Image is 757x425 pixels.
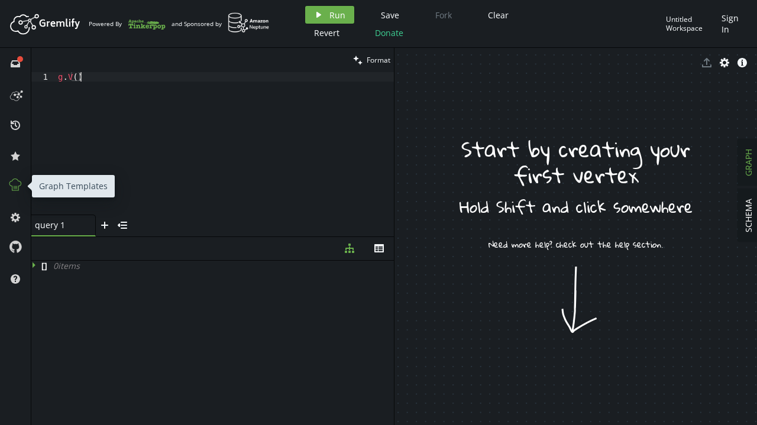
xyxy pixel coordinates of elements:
[329,9,345,21] span: Run
[666,15,716,33] div: Untitled Workspace
[367,55,390,65] span: Format
[372,6,408,24] button: Save
[31,72,56,82] div: 1
[305,24,348,41] button: Revert
[44,261,47,271] span: ]
[32,175,115,197] div: Graph Templates
[381,9,399,21] span: Save
[35,220,82,231] span: query 1
[228,12,270,33] img: AWS Neptune
[426,6,461,24] button: Fork
[172,12,270,35] div: and Sponsored by
[743,199,754,232] span: SCHEMA
[435,9,452,21] span: Fork
[53,260,80,271] span: 0 item s
[305,6,354,24] button: Run
[488,9,509,21] span: Clear
[722,12,742,35] span: Sign In
[366,24,412,41] button: Donate
[716,6,748,41] button: Sign In
[350,48,394,72] button: Format
[89,14,166,34] div: Powered By
[479,6,517,24] button: Clear
[743,149,754,176] span: GRAPH
[41,261,44,271] span: [
[314,27,339,38] span: Revert
[375,27,403,38] span: Donate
